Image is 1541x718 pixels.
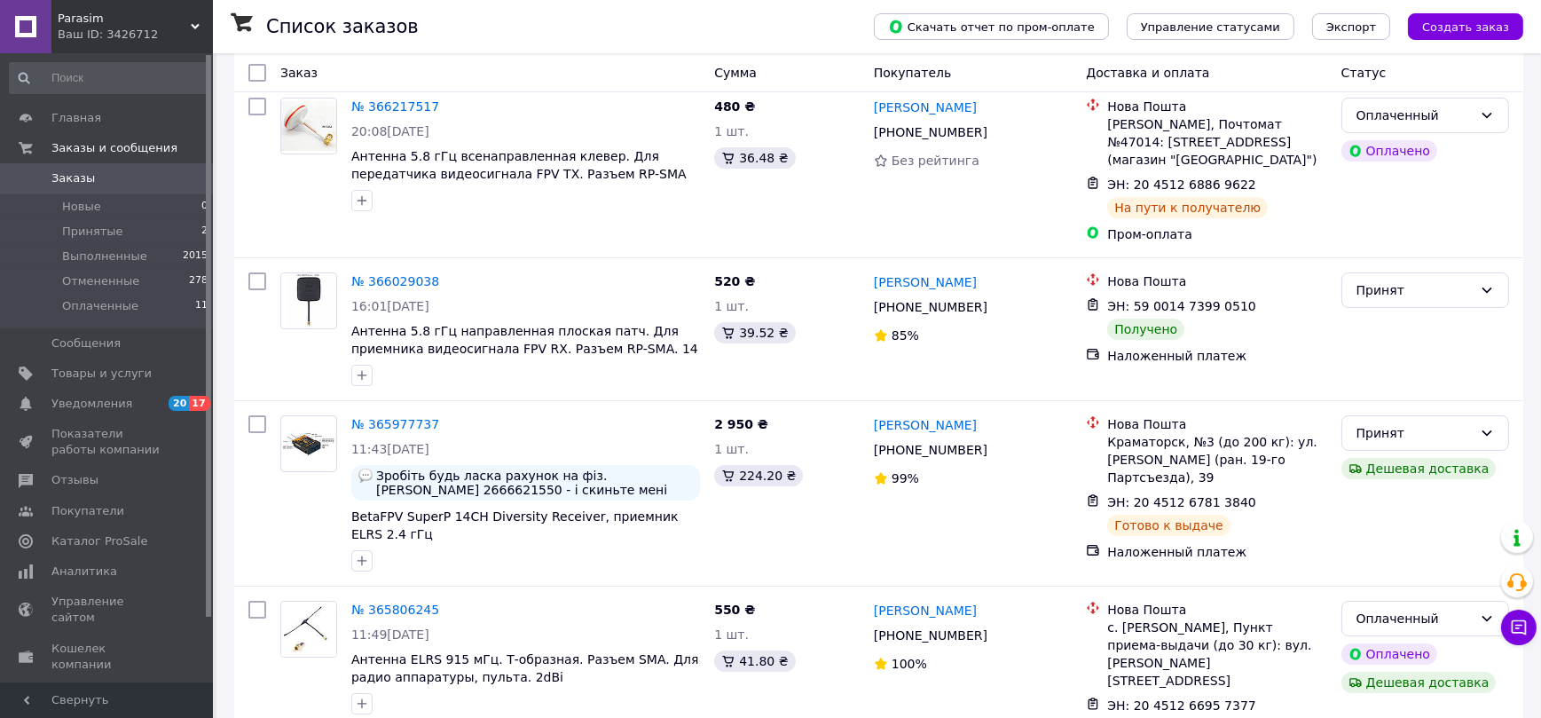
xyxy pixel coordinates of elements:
span: 2 [201,224,208,240]
span: Создать заказ [1422,20,1509,34]
button: Скачать отчет по пром-оплате [874,13,1109,40]
div: [PERSON_NAME], Почтомат №47014: [STREET_ADDRESS] (магазин "[GEOGRAPHIC_DATA]") [1107,115,1326,169]
span: Экспорт [1326,20,1376,34]
span: Отзывы [51,472,98,488]
div: Оплачено [1341,643,1437,665]
img: Фото товару [288,273,330,328]
div: Нова Пошта [1107,272,1326,290]
span: Уведомления [51,396,132,412]
div: [PHONE_NUMBER] [870,438,991,462]
img: :speech_balloon: [358,469,373,483]
span: 1 шт. [714,627,749,642]
div: Оплаченный [1356,106,1473,125]
span: Каталог ProSale [51,533,147,549]
span: Аналитика [51,564,117,580]
span: Оплаченные [62,298,138,314]
span: 85% [892,328,919,343]
div: Дешевая доставка [1341,458,1497,479]
span: Покупатель [874,66,952,80]
span: Главная [51,110,101,126]
span: 100% [892,657,927,671]
span: ЭН: 20 4512 6886 9622 [1107,178,1256,192]
div: [PHONE_NUMBER] [870,295,991,320]
div: Пром-оплата [1107,225,1326,243]
div: [PHONE_NUMBER] [870,120,991,145]
img: Фото товару [281,431,336,457]
a: Фото товару [280,415,337,472]
div: Дешевая доставка [1341,672,1497,693]
span: 480 ₴ [714,99,755,114]
a: [PERSON_NAME] [874,416,977,434]
span: Покупатели [51,503,124,519]
span: Заказы и сообщения [51,140,177,156]
input: Поиск [9,62,209,94]
div: Готово к выдаче [1107,515,1230,536]
div: 39.52 ₴ [714,322,795,343]
div: Принят [1356,280,1473,300]
span: Сообщения [51,335,121,351]
div: 36.48 ₴ [714,147,795,169]
span: ЭН: 20 4512 6695 7377 [1107,698,1256,713]
a: № 366217517 [351,99,439,114]
span: Выполненные [62,249,147,264]
div: Наложенный платеж [1107,543,1326,561]
span: Кошелек компании [51,641,164,673]
a: Антенна 5.8 гГц направленная плоская патч. Для приемника видеосигнала FPV RX. Разъем RP-SMA. 14 dBi [351,324,698,374]
div: Нова Пошта [1107,98,1326,115]
div: [PHONE_NUMBER] [870,623,991,648]
span: 16:01[DATE] [351,299,429,313]
a: [PERSON_NAME] [874,273,977,291]
span: 278 [189,273,208,289]
span: Управление статусами [1141,20,1280,34]
span: Антенна 5.8 гГц всенаправленная клевер. Для передатчика видеосигнала FPV TX. Разъем RP-SMA углово... [351,149,687,199]
a: № 366029038 [351,274,439,288]
span: 1 шт. [714,442,749,456]
span: Статус [1341,66,1387,80]
a: BetaFPV SuperP 14CH Diversity Receiver, приемник ELRS 2.4 гГц [351,509,679,541]
a: № 365806245 [351,603,439,617]
div: Принят [1356,423,1473,443]
span: Parasim [58,11,191,27]
span: Заказ [280,66,318,80]
span: 550 ₴ [714,603,755,617]
span: Доставка и оплата [1086,66,1209,80]
span: 99% [892,471,919,485]
div: 224.20 ₴ [714,465,803,486]
span: 11:43[DATE] [351,442,429,456]
span: Новые [62,199,101,215]
div: Получено [1107,319,1184,340]
span: 2 950 ₴ [714,417,768,431]
div: Нова Пошта [1107,601,1326,619]
div: Ваш ID: 3426712 [58,27,213,43]
a: Фото товару [280,272,337,329]
span: 20:08[DATE] [351,124,429,138]
div: Наложенный платеж [1107,347,1326,365]
div: Краматорск, №3 (до 200 кг): ул. [PERSON_NAME] (ран. 19-го Партсъезда), 39 [1107,433,1326,486]
span: Принятые [62,224,123,240]
div: Нова Пошта [1107,415,1326,433]
span: 1 шт. [714,299,749,313]
a: Антенна ELRS 915 мГц. Т-образная. Разъем SMA. Для радио аппаратуры, пульта. 2dBi [351,652,699,684]
div: Оплачено [1341,140,1437,162]
span: 520 ₴ [714,274,755,288]
a: [PERSON_NAME] [874,602,977,619]
span: Управление сайтом [51,594,164,626]
span: 1 шт. [714,124,749,138]
span: Товары и услуги [51,366,152,382]
span: 11 [195,298,208,314]
div: На пути к получателю [1107,197,1268,218]
span: 20 [169,396,189,411]
span: Зробіть будь ласка рахунок на фіз.[PERSON_NAME] 2666621550 - і скиньте мені його на вайбер [PHONE... [376,469,693,497]
img: Фото товару [281,101,336,150]
span: Скачать отчет по пром-оплате [888,19,1095,35]
span: Показатели работы компании [51,426,164,458]
span: Без рейтинга [892,154,979,168]
a: Фото товару [280,98,337,154]
button: Создать заказ [1408,13,1523,40]
span: ЭН: 59 0014 7399 0510 [1107,299,1256,313]
a: Создать заказ [1390,19,1523,33]
h1: Список заказов [266,16,419,37]
button: Экспорт [1312,13,1390,40]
